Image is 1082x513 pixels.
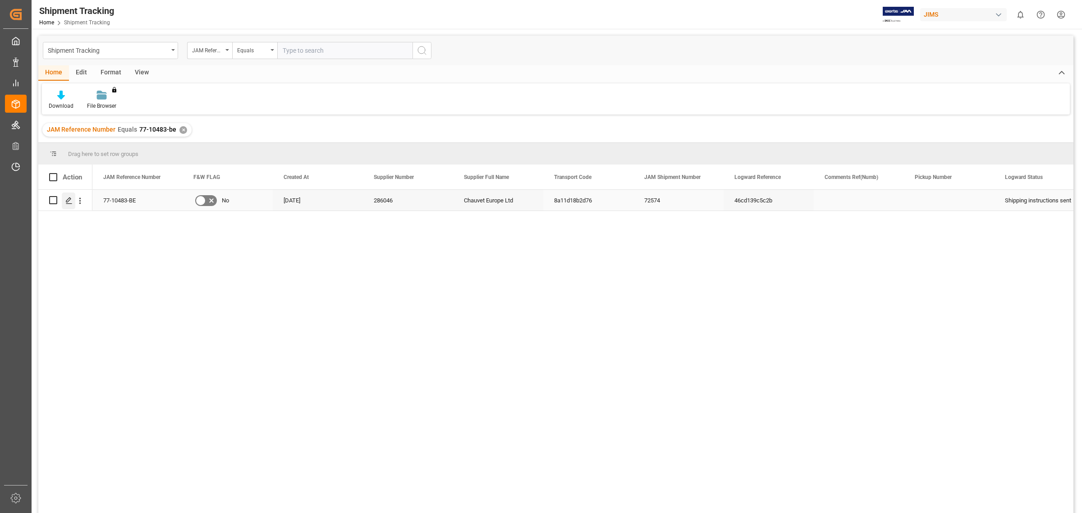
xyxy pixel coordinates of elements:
[464,174,509,180] span: Supplier Full Name
[103,174,160,180] span: JAM Reference Number
[38,65,69,81] div: Home
[222,190,229,211] span: No
[193,174,220,180] span: F&W FLAG
[63,173,82,181] div: Action
[374,174,414,180] span: Supplier Number
[825,174,878,180] span: Comments Ref(Numb)
[915,174,952,180] span: Pickup Number
[734,174,781,180] span: Logward Reference
[118,126,137,133] span: Equals
[920,6,1010,23] button: JIMS
[284,174,309,180] span: Created At
[92,190,183,211] div: 77-10483-BE
[1005,174,1043,180] span: Logward Status
[1005,190,1073,211] div: Shipping instructions sent
[128,65,156,81] div: View
[94,65,128,81] div: Format
[543,190,633,211] div: 8a11d18b2d76
[38,190,92,211] div: Press SPACE to select this row.
[187,42,232,59] button: open menu
[232,42,277,59] button: open menu
[413,42,431,59] button: search button
[644,174,701,180] span: JAM Shipment Number
[47,126,115,133] span: JAM Reference Number
[453,190,543,211] div: Chauvet Europe Ltd
[192,44,223,55] div: JAM Reference Number
[883,7,914,23] img: Exertis%20JAM%20-%20Email%20Logo.jpg_1722504956.jpg
[68,151,138,157] span: Drag here to set row groups
[48,44,168,55] div: Shipment Tracking
[237,44,268,55] div: Equals
[39,4,114,18] div: Shipment Tracking
[363,190,453,211] div: 286046
[39,19,54,26] a: Home
[1010,5,1031,25] button: show 0 new notifications
[49,102,73,110] div: Download
[633,190,724,211] div: 72574
[179,126,187,134] div: ✕
[139,126,176,133] span: 77-10483-be
[277,42,413,59] input: Type to search
[69,65,94,81] div: Edit
[1031,5,1051,25] button: Help Center
[273,190,363,211] div: [DATE]
[724,190,814,211] div: 46cd139c5c2b
[43,42,178,59] button: open menu
[920,8,1007,21] div: JIMS
[554,174,591,180] span: Transport Code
